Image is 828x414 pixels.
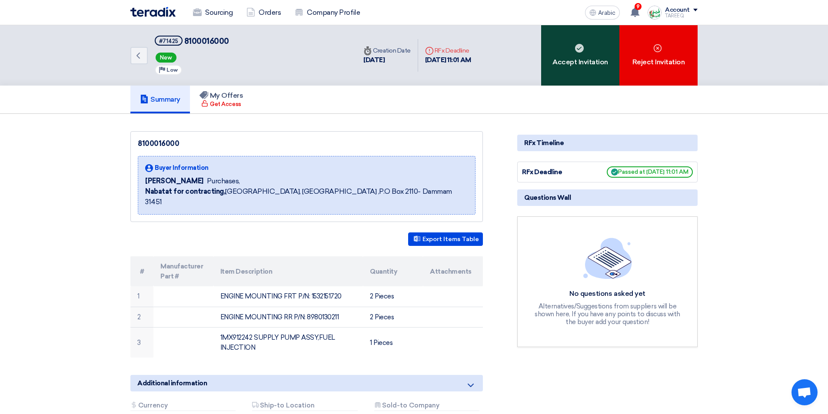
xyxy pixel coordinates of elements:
font: Account [665,6,690,13]
span: Low [166,67,178,73]
div: RFx Deadline [522,167,587,177]
img: Teradix logo [130,7,176,17]
th: # [130,256,153,286]
b: Nabatat for contracting, [145,187,225,195]
button: Export Items Table [408,232,483,246]
div: RFx Timeline [517,135,698,151]
div: Open chat [791,379,818,405]
th: Item Description [213,256,363,286]
div: Alternatives/Suggestions from suppliers will be shown here, If you have any points to discuss wit... [534,302,682,326]
font: Sourcing [205,8,233,17]
span: Buyer Information [155,163,209,172]
div: RFx Deadline [425,46,471,55]
a: Sourcing [186,3,239,22]
td: ENGINE MOUNTING RR P/N: 8980130211 [213,307,363,328]
div: [DATE] 11:01 AM [425,55,471,65]
div: #71425 [159,38,178,44]
font: TAREEQ [665,13,684,19]
h5: Summary [140,95,180,104]
img: Screenshot___1727703618088.png [648,6,662,20]
h5: 8100016000 [155,36,229,46]
div: No questions asked yet [534,289,682,298]
div: Sold-to Company [374,402,479,411]
h5: My Offers [200,91,243,100]
font: Arabic [598,9,615,17]
div: Reject Invitation [619,25,698,86]
th: Attachments [423,256,483,286]
div: Get Access [201,100,241,109]
td: 2 Pieces [363,286,423,307]
td: ENGINE MOUNTING FRT P/N: 1532151720 [213,286,363,307]
span: Passed at [DATE] 11:01 AM [607,166,693,178]
a: My Offers Get Access [190,86,253,113]
font: 9 [636,3,640,10]
div: 8100016000 [138,139,476,149]
font: Company Profile [307,8,360,17]
td: 2 Pieces [363,307,423,328]
div: [DATE] [363,55,411,65]
img: empty_state_list.svg [583,238,632,278]
span: [PERSON_NAME] [145,176,203,186]
td: 1 Pieces [363,328,423,358]
div: Creation Date [363,46,411,55]
button: Arabic [585,6,620,20]
span: Questions Wall [524,193,571,202]
a: Summary [130,86,190,113]
span: 8100016000 [184,36,229,46]
span: Additional information [137,378,207,388]
td: 3 [130,328,153,358]
span: New [156,53,176,63]
span: [GEOGRAPHIC_DATA], [GEOGRAPHIC_DATA] ,P.O Box 2110- Dammam 31451 [145,186,468,207]
span: Purchases, [207,176,240,186]
div: Ship-to Location [252,402,357,411]
td: 1 [130,286,153,307]
td: 2 [130,307,153,328]
font: Orders [259,8,281,17]
div: Currency [130,402,236,411]
td: 1MX912242 SUPPLY PUMP ASSY,FUEL INJECTION [213,328,363,358]
th: Quantity [363,256,423,286]
th: Manufacturer Part # [153,256,213,286]
div: Accept Invitation [541,25,619,86]
a: Orders [239,3,288,22]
